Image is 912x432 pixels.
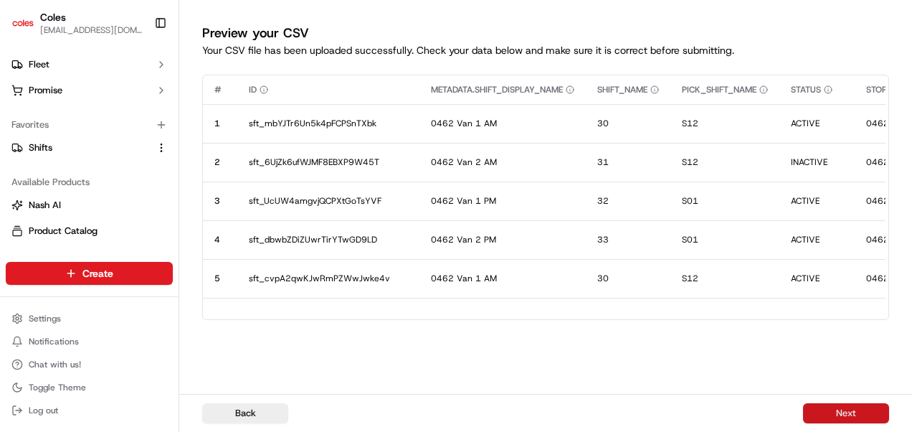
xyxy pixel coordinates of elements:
[214,156,226,168] div: 2
[214,195,226,207] div: 3
[29,382,86,393] span: Toggle Theme
[431,195,496,207] span: 0462 Van 1 PM
[6,6,148,40] button: ColesColes[EMAIL_ADDRESS][DOMAIN_NAME]
[11,225,167,238] a: Product Catalog
[6,309,173,329] button: Settings
[803,403,889,423] button: Next
[49,136,235,151] div: Start new chat
[866,84,906,95] span: STORE_ID
[136,207,230,222] span: API Documentation
[29,405,58,416] span: Log out
[40,10,66,24] button: Coles
[6,220,173,243] button: Product Catalog
[249,273,408,284] button: Edit ID value
[6,53,173,76] button: Fleet
[37,92,258,107] input: Got a question? Start typing here...
[40,24,143,36] span: [EMAIL_ADDRESS][DOMAIN_NAME]
[866,156,889,168] span: 0462
[249,84,257,95] span: ID
[29,141,52,154] span: Shifts
[214,118,226,129] div: 1
[214,273,226,284] div: 5
[249,118,408,129] button: Edit ID value
[682,118,698,129] span: S12
[214,234,226,245] div: 4
[29,199,61,212] span: Nash AI
[14,136,40,162] img: 1736555255976-a54dd68f-1ca7-489b-9aae-adbdc363a1c4
[866,311,889,323] span: 0462
[214,84,226,95] div: #
[791,156,843,168] button: Edit STATUS value
[101,242,174,253] a: Powered byPylon
[49,151,181,162] div: We're available if you need us!
[29,359,81,370] span: Chat with us!
[11,199,167,212] a: Nash AI
[791,195,820,207] span: ACTIVE
[249,118,376,129] span: sft_mbYJTr6Un5k4pFCPSnTXbk
[202,403,288,423] button: Back
[791,311,843,323] button: Edit STATUS value
[791,234,843,245] button: Edit STATUS value
[682,118,768,129] button: Edit PICK_SHIFT_NAME value
[682,156,698,168] span: S12
[866,234,889,245] span: 0462
[6,400,173,421] button: Log out
[791,311,827,323] span: INACTIVE
[431,156,497,168] span: 0462 Van 2 AM
[6,113,173,136] div: Favorites
[597,118,659,129] button: Edit SHIFT_NAME value
[6,136,173,159] button: Shifts
[431,311,574,323] button: Edit METADATA.SHIFT_DISPLAY_NAME value
[791,118,843,129] button: Edit STATUS value
[29,207,110,222] span: Knowledge Base
[6,377,173,398] button: Toggle Theme
[121,209,133,220] div: 💻
[682,311,768,323] button: Edit PICK_SHIFT_NAME value
[597,118,609,129] span: 30
[29,336,79,347] span: Notifications
[597,156,659,168] button: Edit SHIFT_NAME value
[682,311,698,323] span: S12
[249,195,381,207] span: sft_UcUW4amgvjQCPXtGoTsYVF
[791,195,843,207] button: Edit STATUS value
[791,84,821,95] span: STATUS
[11,141,150,154] a: Shifts
[202,43,889,57] p: Your CSV file has been uploaded successfully. Check your data below and make sure it is correct b...
[249,273,390,284] span: sft_cvpA2qwKJwRmPZWwJwke4v
[249,234,377,245] span: sft_dbwbZDiZUwrTirYTwGD9LD
[431,234,574,245] button: Edit METADATA.SHIFT_DISPLAY_NAME value
[431,311,497,323] span: 0462 Van 2 AM
[597,273,609,284] span: 30
[214,311,226,323] div: 6
[249,156,408,168] button: Edit ID value
[431,273,497,284] span: 0462 Van 1 AM
[6,332,173,352] button: Notifications
[431,234,496,245] span: 0462 Van 2 PM
[682,273,698,284] span: S12
[597,156,609,168] span: 31
[202,23,889,43] h1: Preview your CSV
[29,84,62,97] span: Promise
[6,171,173,194] div: Available Products
[82,266,113,281] span: Create
[597,311,609,323] span: 31
[791,156,827,168] span: INACTIVE
[11,11,34,34] img: Coles
[249,311,374,323] span: sft_hU6rAg8RHXEFXsFFyJGkbp
[6,262,173,285] button: Create
[29,58,49,71] span: Fleet
[6,194,173,217] button: Nash AI
[249,195,408,207] button: Edit ID value
[244,141,261,158] button: Start new chat
[597,84,647,95] span: SHIFT_NAME
[597,234,609,245] span: 33
[682,234,768,245] button: Edit PICK_SHIFT_NAME value
[791,273,820,284] span: ACTIVE
[866,195,889,207] span: 0462
[249,156,379,168] span: sft_6UjZk6ufWJMF8EBXP9W45T
[29,225,98,238] span: Product Catalog
[249,311,408,323] button: Edit ID value
[682,195,768,207] button: Edit PICK_SHIFT_NAME value
[682,156,768,168] button: Edit PICK_SHIFT_NAME value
